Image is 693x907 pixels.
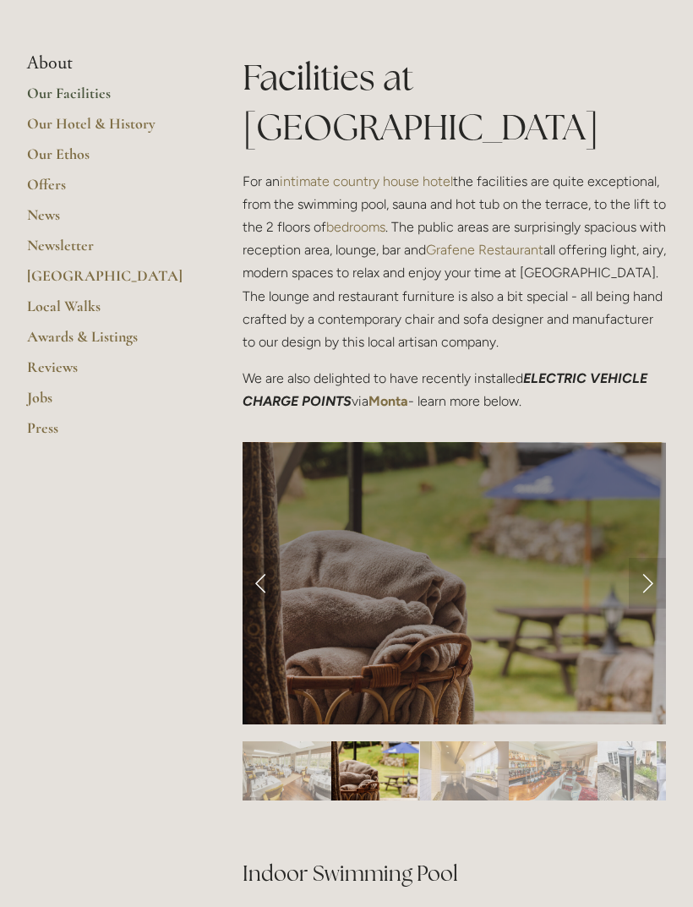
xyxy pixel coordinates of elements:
img: Slide 1 [243,741,331,800]
a: Offers [27,175,188,205]
img: Slide 4 [509,741,598,800]
a: [GEOGRAPHIC_DATA] [27,266,188,297]
li: About [27,52,188,74]
img: Slide 2 [331,741,420,800]
a: Reviews [27,358,188,388]
h2: Indoor Swimming Pool [243,829,666,888]
img: Slide 5 [598,741,657,800]
a: Our Facilities [27,84,188,114]
a: Awards & Listings [27,327,188,358]
a: Jobs [27,388,188,418]
p: For an the facilities are quite exceptional, from the swimming pool, sauna and hot tub on the ter... [243,170,666,354]
a: Our Ethos [27,145,188,175]
a: Newsletter [27,236,188,266]
a: Monta [368,393,408,409]
a: Local Walks [27,297,188,327]
a: Our Hotel & History [27,114,188,145]
p: We are also delighted to have recently installed via - learn more below. [243,367,666,413]
a: Press [27,418,188,449]
a: News [27,205,188,236]
a: Next Slide [629,558,666,609]
a: Grafene Restaurant [426,242,543,258]
h1: Facilities at [GEOGRAPHIC_DATA] [243,52,666,152]
a: bedrooms [326,219,385,235]
a: Previous Slide [243,558,280,609]
a: intimate country house hotel [280,173,453,189]
img: Slide 3 [420,741,509,800]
